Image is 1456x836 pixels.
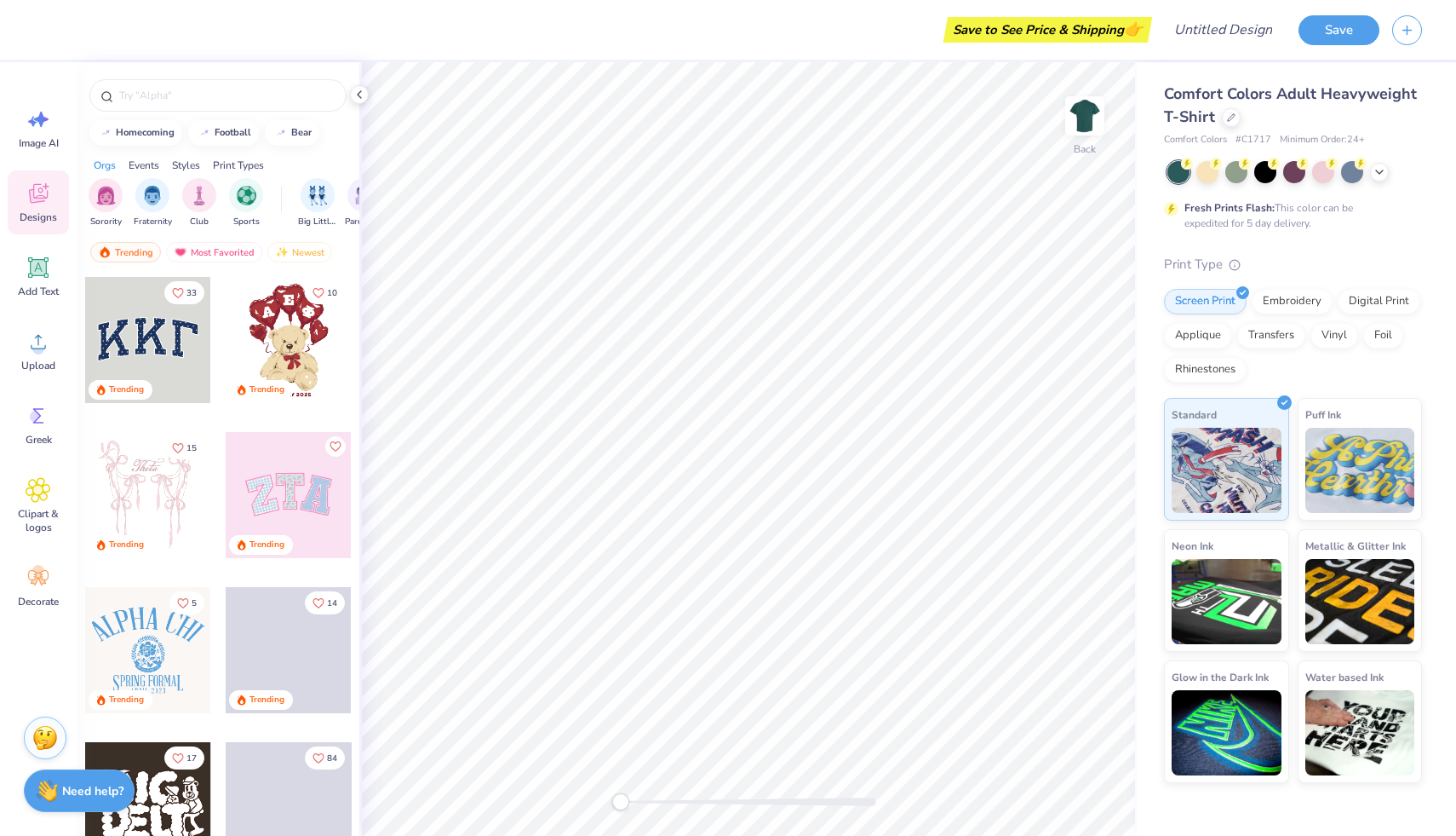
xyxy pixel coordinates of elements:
[20,210,57,224] span: Designs
[182,178,216,228] div: filter for Club
[1298,15,1379,45] button: Save
[1237,323,1305,349] div: Transfers
[186,289,197,297] span: 33
[298,216,337,228] span: Big Little Reveal
[18,595,59,608] span: Decorate
[1305,690,1415,775] img: Water based Ink
[612,793,629,810] div: Accessibility label
[118,87,335,104] input: Try "Alpha"
[1305,559,1415,644] img: Metallic & Glitter Ink
[134,178,172,228] div: filter for Fraternity
[229,178,263,228] button: filter button
[109,383,144,396] div: Trending
[166,242,262,262] div: Most Favorited
[249,539,284,551] div: Trending
[1184,200,1394,231] div: This color can be expedited for 5 day delivery.
[237,186,256,205] img: Sports Image
[1305,537,1406,555] span: Metallic & Glitter Ink
[1338,289,1420,314] div: Digital Print
[327,599,337,608] span: 14
[291,128,312,137] div: bear
[1172,537,1213,555] span: Neon Ink
[249,694,284,706] div: Trending
[89,178,123,228] div: filter for Sorority
[1172,690,1281,775] img: Glow in the Dark Ink
[90,216,122,228] span: Sorority
[1363,323,1403,349] div: Foil
[98,246,112,258] img: trending.gif
[213,158,264,173] div: Print Types
[174,246,187,258] img: most_fav.gif
[169,591,204,614] button: Like
[186,444,197,453] span: 15
[62,783,123,799] strong: Need help?
[1184,201,1275,215] strong: Fresh Prints Flash:
[265,120,319,146] button: bear
[1164,133,1227,147] span: Comfort Colors
[19,136,59,150] span: Image AI
[188,120,259,146] button: football
[327,289,337,297] span: 10
[116,128,175,137] div: homecoming
[1172,406,1217,424] span: Standard
[308,186,327,205] img: Big Little Reveal Image
[26,433,52,447] span: Greek
[325,436,346,457] button: Like
[1161,13,1286,47] input: Untitled Design
[1124,19,1143,39] span: 👉
[1305,406,1341,424] span: Puff Ink
[164,436,204,459] button: Like
[109,539,144,551] div: Trending
[1164,289,1247,314] div: Screen Print
[345,178,384,228] div: filter for Parent's Weekend
[1068,99,1102,133] img: Back
[18,285,59,298] span: Add Text
[298,178,337,228] div: filter for Big Little Reveal
[1310,323,1358,349] div: Vinyl
[1164,357,1247,383] div: Rhinestones
[172,158,200,173] div: Styles
[249,383,284,396] div: Trending
[129,158,159,173] div: Events
[190,186,209,205] img: Club Image
[1252,289,1333,314] div: Embroidery
[1164,323,1232,349] div: Applique
[21,359,55,372] span: Upload
[1172,559,1281,644] img: Neon Ink
[89,120,182,146] button: homecoming
[355,186,375,205] img: Parent's Weekend Image
[109,694,144,706] div: Trending
[948,17,1148,43] div: Save to See Price & Shipping
[143,186,162,205] img: Fraternity Image
[182,178,216,228] button: filter button
[1280,133,1365,147] span: Minimum Order: 24 +
[305,591,345,614] button: Like
[305,281,345,304] button: Like
[99,128,112,138] img: trend_line.gif
[96,186,116,205] img: Sorority Image
[1172,668,1269,686] span: Glow in the Dark Ink
[1305,668,1384,686] span: Water based Ink
[164,747,204,770] button: Like
[10,507,66,534] span: Clipart & logos
[1074,141,1096,157] div: Back
[134,216,172,228] span: Fraternity
[1164,84,1417,127] span: Comfort Colors Adult Heavyweight T-Shirt
[1164,255,1422,274] div: Print Type
[190,216,209,228] span: Club
[198,128,211,138] img: trend_line.gif
[275,246,289,258] img: newest.gif
[267,242,332,262] div: Newest
[345,178,384,228] button: filter button
[89,178,123,228] button: filter button
[298,178,337,228] button: filter button
[1172,428,1281,513] img: Standard
[94,158,116,173] div: Orgs
[134,178,172,228] button: filter button
[192,599,197,608] span: 5
[305,747,345,770] button: Like
[233,216,260,228] span: Sports
[229,178,263,228] div: filter for Sports
[274,128,288,138] img: trend_line.gif
[1235,133,1271,147] span: # C1717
